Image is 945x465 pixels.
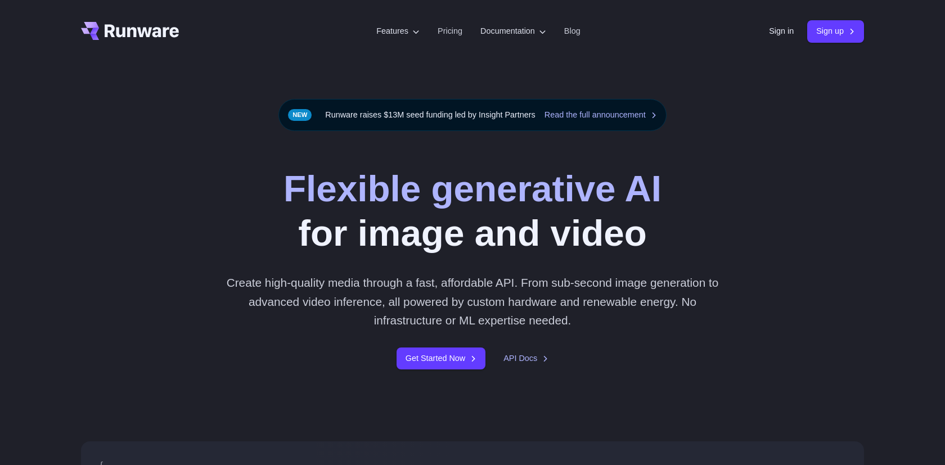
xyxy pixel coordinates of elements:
[480,25,546,38] label: Documentation
[278,99,667,131] div: Runware raises $13M seed funding led by Insight Partners
[397,347,485,369] a: Get Started Now
[503,352,548,365] a: API Docs
[544,109,657,121] a: Read the full announcement
[283,168,661,209] strong: Flexible generative AI
[376,25,420,38] label: Features
[81,22,179,40] a: Go to /
[283,167,661,255] h1: for image and video
[438,25,462,38] a: Pricing
[807,20,864,42] a: Sign up
[222,273,723,329] p: Create high-quality media through a fast, affordable API. From sub-second image generation to adv...
[564,25,580,38] a: Blog
[769,25,794,38] a: Sign in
